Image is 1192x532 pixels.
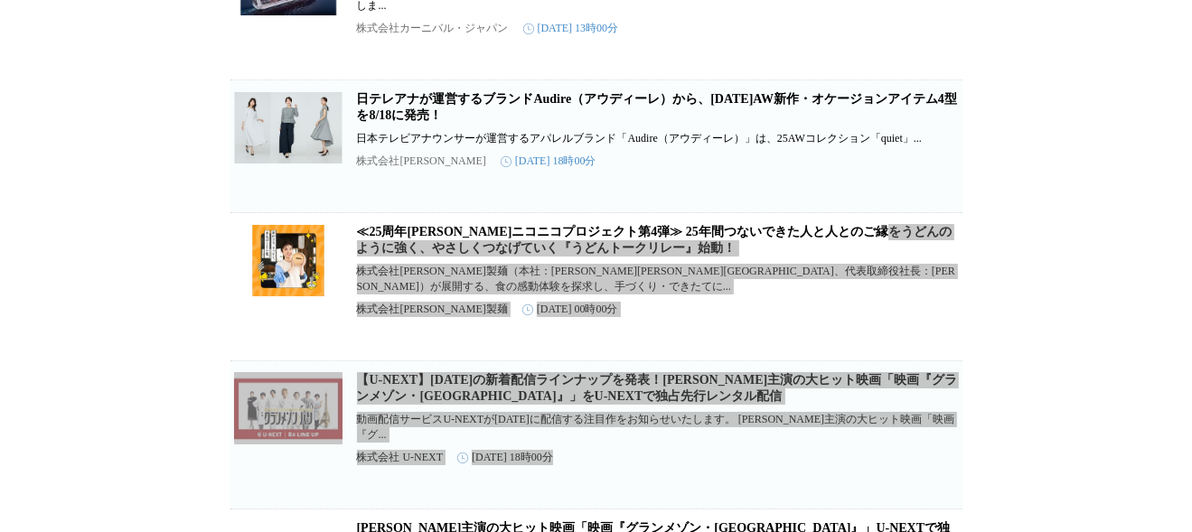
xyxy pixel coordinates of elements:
[234,372,343,444] img: 【U-NEXT】2025年8月の新着配信ラインナップを発表！木村拓哉主演の大ヒット映画「映画『グランメゾン・パリ』」をU-NEXTで独占先行レンタル配信
[357,450,444,465] p: 株式会社 U-NEXT
[357,302,508,317] p: 株式会社[PERSON_NAME]製麺
[234,224,343,296] img: ≪25周年丸亀ニコニコプロジェクト第4弾≫ 25年間つないできた人と人とのご縁をうどんのように強く、やさしくつなげていく『うどんトークリレー』始動！
[522,302,618,317] time: [DATE] 00時00分
[357,92,958,122] a: 日テレアナが運営するブランドAudire（アウディーレ）から、[DATE]AW新作・オケージョンアイテム4型を8/18に発売！
[357,373,958,403] a: 【U-NEXT】[DATE]の新着配信ラインナップを発表！[PERSON_NAME]主演の大ヒット映画「映画『グランメゾン・[GEOGRAPHIC_DATA]』」をU-NEXTで独占先行レンタル配信
[357,225,952,255] a: ≪25周年[PERSON_NAME]ニコニコプロジェクト第4弾≫ 25年間つないできた人と人とのご縁をうどんのように強く、やさしくつなげていく『うどんトークリレー』始動！
[523,21,619,36] time: [DATE] 13時00分
[357,21,509,36] p: 株式会社カーニバル・ジャパン
[357,264,959,294] p: 株式会社[PERSON_NAME]製麺（本社：[PERSON_NAME][PERSON_NAME][GEOGRAPHIC_DATA]、代表取締役社長：[PERSON_NAME]）が展開する、食の...
[357,412,959,443] p: 動画配信サービスU-NEXTが[DATE]に配信する注目作をお知らせいたします。 [PERSON_NAME]主演の大ヒット映画「映画『グ...
[501,154,596,169] time: [DATE] 18時00分
[234,91,343,163] img: 日テレアナが運営するブランドAudire（アウディーレ）から、2025年AW新作・オケージョンアイテム4型を8/18に発売！
[357,131,959,146] p: 日本テレビアナウンサーが運営するアパレルブランド「Audire（アウディーレ）」は、25AWコレクション「quiet」...
[357,154,486,169] p: 株式会社[PERSON_NAME]
[457,450,553,465] time: [DATE] 18時00分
